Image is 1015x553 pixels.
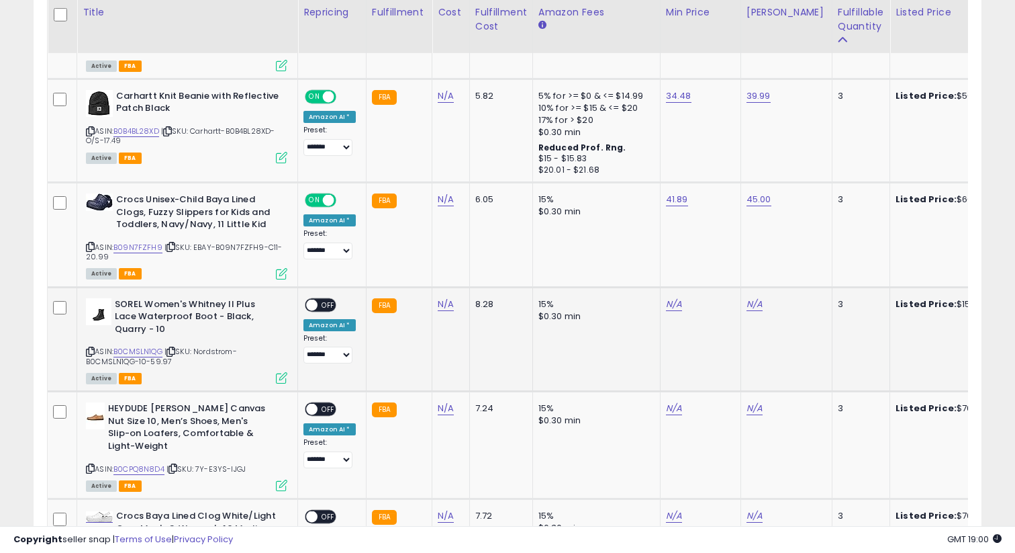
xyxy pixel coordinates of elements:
[166,464,246,474] span: | SKU: 7Y-E3YS-IJGJ
[538,298,650,310] div: 15%
[475,194,522,206] div: 6.05
[86,194,287,278] div: ASIN:
[538,102,650,114] div: 10% for >= $15 & <= $20
[538,165,650,176] div: $20.01 - $21.68
[438,5,464,19] div: Cost
[116,510,279,538] b: Crocs Baya Lined Clog White/Light Grey Men's 8, Women's 10 Medium
[475,90,522,102] div: 5.82
[896,298,957,310] b: Listed Price:
[538,206,650,218] div: $0.30 min
[86,242,283,262] span: | SKU: EBAY-B09N7FZFH9-C11-20.99
[116,90,279,118] b: Carhartt Knit Beanie with Reflective Patch Black
[306,195,323,206] span: ON
[318,404,339,415] span: OFF
[115,533,172,546] a: Terms of Use
[666,89,691,103] a: 34.48
[119,373,142,384] span: FBA
[86,268,117,280] span: All listings currently available for purchase on Amazon
[318,511,339,523] span: OFF
[538,194,650,206] div: 15%
[538,90,650,102] div: 5% for >= $0 & <= $14.99
[86,90,287,162] div: ASIN:
[334,91,356,102] span: OFF
[475,298,522,310] div: 8.28
[896,193,957,206] b: Listed Price:
[896,402,957,415] b: Listed Price:
[438,193,454,206] a: N/A
[86,402,105,429] img: 21TqiDEj9uL._SL40_.jpg
[303,334,356,364] div: Preset:
[746,89,771,103] a: 39.99
[119,480,142,492] span: FBA
[538,5,655,19] div: Amazon Fees
[372,402,397,417] small: FBA
[666,402,682,415] a: N/A
[174,533,233,546] a: Privacy Policy
[115,298,278,339] b: SOREL Women's Whitney ll Plus Lace Waterproof Boot - Black, Quarry - 10
[896,5,1012,19] div: Listed Price
[838,5,884,34] div: Fulfillable Quantity
[896,194,1007,206] div: $60.00
[119,268,142,280] span: FBA
[303,438,356,468] div: Preset:
[746,5,826,19] div: [PERSON_NAME]
[303,229,356,259] div: Preset:
[86,346,237,366] span: | SKU: Nordstrom-B0CMSLN1QG-10-59.97
[113,126,159,137] a: B0B4BL28XD
[303,5,360,19] div: Repricing
[303,319,356,331] div: Amazon AI *
[86,126,275,146] span: | SKU: Carhartt-B0B4BL28XD-O/S-17.49
[666,509,682,523] a: N/A
[538,114,650,126] div: 17% for > $20
[113,346,162,357] a: B0CMSLN1QG
[113,464,164,475] a: B0CPQ8N8D4
[318,299,339,310] span: OFF
[838,90,879,102] div: 3
[746,509,763,523] a: N/A
[13,533,62,546] strong: Copyright
[896,89,957,102] b: Listed Price:
[838,298,879,310] div: 3
[438,509,454,523] a: N/A
[666,5,735,19] div: Min Price
[372,5,426,19] div: Fulfillment
[372,510,397,525] small: FBA
[86,153,117,164] span: All listings currently available for purchase on Amazon
[113,242,162,253] a: B09N7FZFH9
[303,126,356,156] div: Preset:
[303,423,356,435] div: Amazon AI *
[896,298,1007,310] div: $150.00
[303,214,356,226] div: Amazon AI *
[119,153,142,164] span: FBA
[896,510,1007,522] div: $70.00
[116,194,279,235] b: Crocs Unisex-Child Baya Lined Clogs, Fuzzy Slippers for Kids and Toddlers, Navy/Navy, 11 Little Kid
[86,298,287,383] div: ASIN:
[438,298,454,311] a: N/A
[306,91,323,102] span: ON
[372,90,397,105] small: FBA
[746,402,763,415] a: N/A
[475,402,522,415] div: 7.24
[896,402,1007,415] div: $70.00
[13,534,233,546] div: seller snap | |
[947,533,1002,546] span: 2025-10-10 19:00 GMT
[86,90,113,117] img: 51mOsiVel3L._SL40_.jpg
[838,194,879,206] div: 3
[538,415,650,427] div: $0.30 min
[746,193,771,206] a: 45.00
[334,195,356,206] span: OFF
[746,298,763,311] a: N/A
[86,60,117,72] span: All listings currently available for purchase on Amazon
[86,480,117,492] span: All listings currently available for purchase on Amazon
[538,510,650,522] div: 15%
[86,373,117,384] span: All listings currently available for purchase on Amazon
[538,153,650,165] div: $15 - $15.83
[896,90,1007,102] div: $50.00
[538,19,546,32] small: Amazon Fees.
[538,126,650,138] div: $0.30 min
[666,193,688,206] a: 41.89
[86,402,287,490] div: ASIN:
[838,510,879,522] div: 3
[538,142,626,153] b: Reduced Prof. Rng.
[438,89,454,103] a: N/A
